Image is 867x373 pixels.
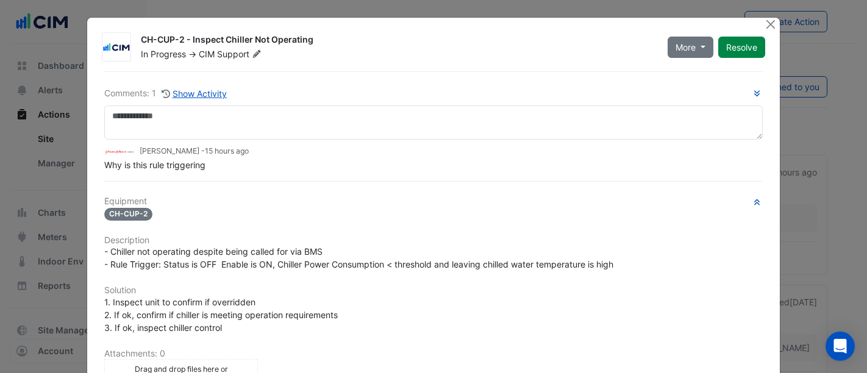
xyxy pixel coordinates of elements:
img: JnJ Vision Care [104,145,135,158]
span: 2025-09-04 09:20:15 [205,146,249,155]
button: More [668,37,713,58]
button: Resolve [718,37,765,58]
span: - Chiller not operating despite being called for via BMS - Rule Trigger: Status is OFF Enable is ... [104,246,613,269]
button: Show Activity [161,87,227,101]
span: -> [188,49,196,59]
h6: Attachments: 0 [104,349,763,359]
div: CH-CUP-2 - Inspect Chiller Not Operating [141,34,653,48]
img: CIM [102,41,130,54]
h6: Solution [104,285,763,296]
button: Close [765,18,777,30]
span: 1. Inspect unit to confirm if overridden 2. If ok, confirm if chiller is meeting operation requir... [104,297,338,333]
div: Open Intercom Messenger [826,332,855,361]
h6: Equipment [104,196,763,207]
span: More [676,41,696,54]
span: CH-CUP-2 [104,208,152,221]
span: In Progress [141,49,186,59]
h6: Description [104,235,763,246]
div: Comments: 1 [104,87,227,101]
small: [PERSON_NAME] - [140,146,249,157]
span: Why is this rule triggering [104,160,205,170]
span: Support [217,48,263,60]
span: CIM [199,49,215,59]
